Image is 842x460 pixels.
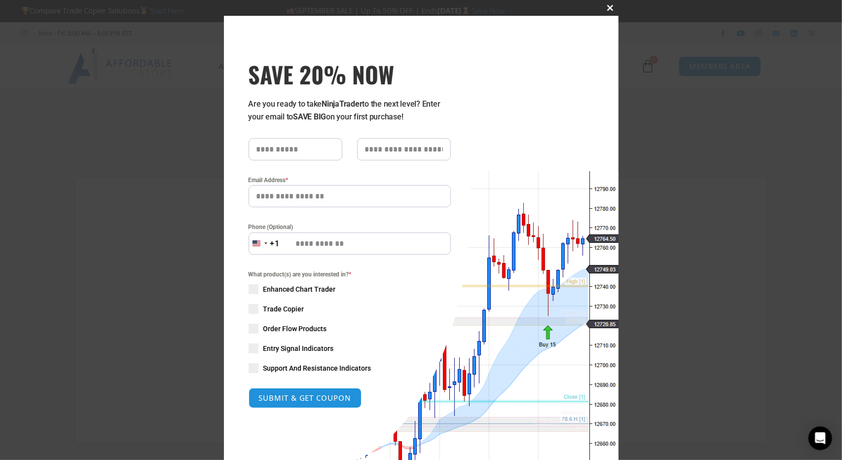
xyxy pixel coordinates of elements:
button: Selected country [249,232,280,255]
label: Phone (Optional) [249,222,451,232]
label: Support And Resistance Indicators [249,363,451,373]
label: Order Flow Products [249,324,451,334]
p: Are you ready to take to the next level? Enter your email to on your first purchase! [249,98,451,123]
div: +1 [270,237,280,250]
strong: SAVE BIG [293,112,326,121]
span: Trade Copier [263,304,304,314]
div: Open Intercom Messenger [808,426,832,450]
span: What product(s) are you interested in? [249,269,451,279]
span: Order Flow Products [263,324,327,334]
span: Enhanced Chart Trader [263,284,336,294]
span: SAVE 20% NOW [249,60,451,88]
label: Email Address [249,175,451,185]
span: Entry Signal Indicators [263,344,334,353]
label: Trade Copier [249,304,451,314]
strong: NinjaTrader [322,99,362,109]
span: Support And Resistance Indicators [263,363,371,373]
button: SUBMIT & GET COUPON [249,388,362,408]
label: Entry Signal Indicators [249,344,451,353]
label: Enhanced Chart Trader [249,284,451,294]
